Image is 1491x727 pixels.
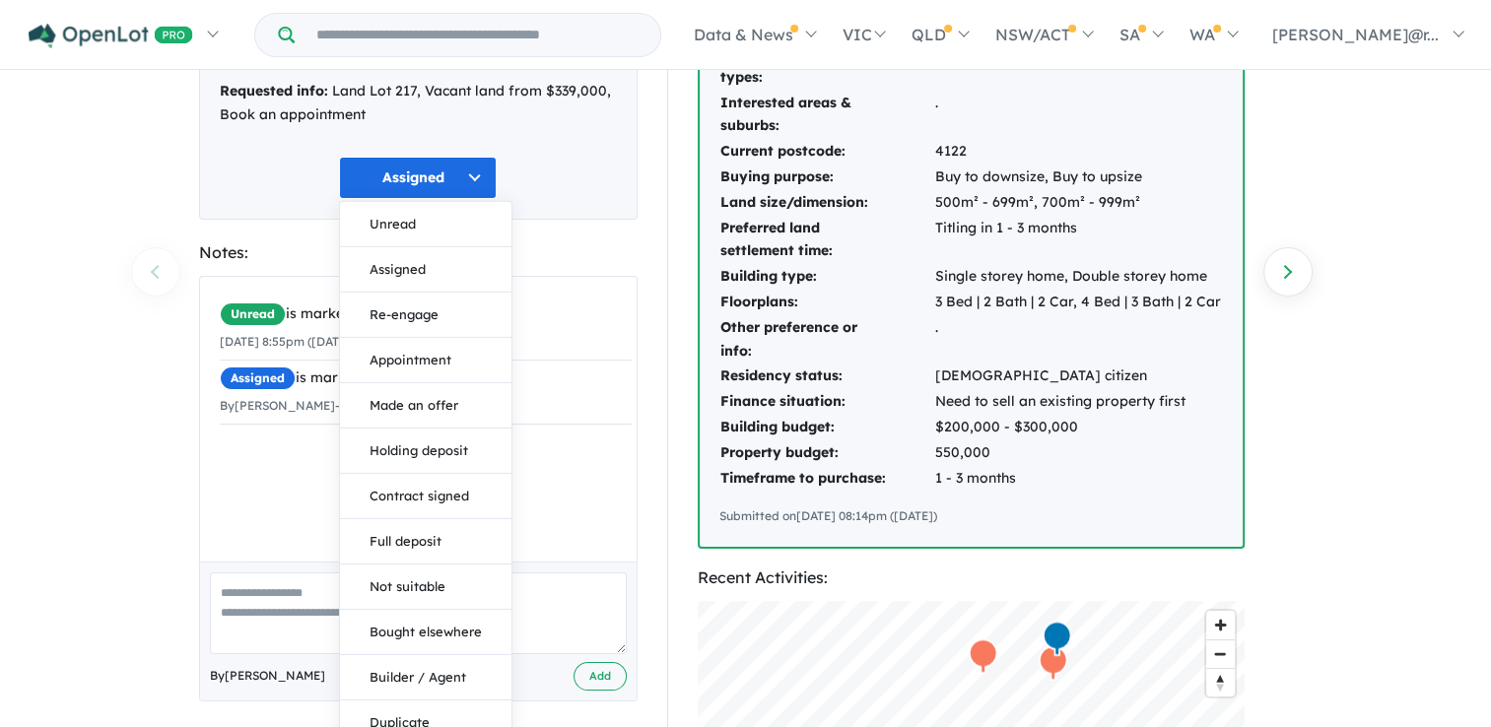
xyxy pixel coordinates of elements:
[574,662,627,691] button: Add
[934,466,1222,492] td: 1 - 3 months
[220,302,632,326] div: is marked.
[340,519,511,564] button: Full deposit
[220,366,296,390] span: Assigned
[1206,669,1235,696] span: Reset bearing to north
[340,610,511,655] button: Bought elsewhere
[340,474,511,519] button: Contract signed
[934,415,1222,440] td: $200,000 - $300,000
[719,190,934,216] td: Land size/dimension:
[934,363,1222,389] td: [DEMOGRAPHIC_DATA] citizen
[719,91,934,140] td: Interested areas & suburbs:
[1206,639,1235,668] button: Zoom out
[340,247,511,293] button: Assigned
[934,91,1222,140] td: .
[968,638,997,675] div: Map marker
[340,293,511,338] button: Re-engage
[199,239,638,266] div: Notes:
[340,338,511,383] button: Appointment
[698,564,1245,591] div: Recent Activities:
[1206,668,1235,696] button: Reset bearing to north
[220,80,617,127] div: Land Lot 217, Vacant land from $339,000, Book an appointment
[719,415,934,440] td: Building budget:
[340,202,511,247] button: Unread
[934,315,1222,364] td: .
[934,440,1222,466] td: 550,000
[340,429,511,474] button: Holding deposit
[210,666,325,686] span: By [PERSON_NAME]
[1206,640,1235,668] span: Zoom out
[719,139,934,165] td: Current postcode:
[719,506,1223,526] div: Submitted on [DATE] 08:14pm ([DATE])
[1272,25,1439,44] span: [PERSON_NAME]@r...
[934,190,1222,216] td: 500m² - 699m², 700m² - 999m²
[719,363,934,389] td: Residency status:
[220,334,355,349] small: [DATE] 8:55pm ([DATE])
[719,290,934,315] td: Floorplans:
[1038,645,1067,682] div: Map marker
[719,466,934,492] td: Timeframe to purchase:
[934,216,1222,265] td: Titling in 1 - 3 months
[339,157,497,199] button: Assigned
[719,440,934,466] td: Property budget:
[719,216,934,265] td: Preferred land settlement time:
[340,383,511,429] button: Made an offer
[1042,621,1071,657] div: Map marker
[220,398,479,413] small: By [PERSON_NAME] - [DATE] 11:17am ([DATE])
[719,165,934,190] td: Buying purpose:
[934,389,1222,415] td: Need to sell an existing property first
[220,302,286,326] span: Unread
[29,24,193,48] img: Openlot PRO Logo White
[934,165,1222,190] td: Buy to downsize, Buy to upsize
[220,366,632,390] div: is marked.
[1206,611,1235,639] button: Zoom in
[934,139,1222,165] td: 4122
[719,264,934,290] td: Building type:
[934,290,1222,315] td: 3 Bed | 2 Bath | 2 Car, 4 Bed | 3 Bath | 2 Car
[934,264,1222,290] td: Single storey home, Double storey home
[340,655,511,700] button: Builder / Agent
[340,564,511,610] button: Not suitable
[299,14,656,56] input: Try estate name, suburb, builder or developer
[220,82,328,99] strong: Requested info:
[719,389,934,415] td: Finance situation:
[719,315,934,364] td: Other preference or info:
